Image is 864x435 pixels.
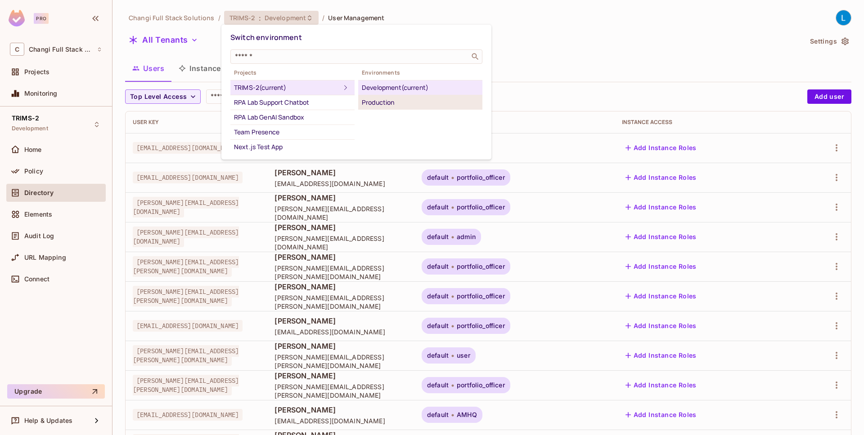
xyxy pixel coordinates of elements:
[362,82,479,93] div: Development (current)
[358,69,482,76] span: Environments
[234,127,351,138] div: Team Presence
[234,82,340,93] div: TRIMS-2 (current)
[234,142,351,152] div: Next.js Test App
[230,32,302,42] span: Switch environment
[234,97,351,108] div: RPA Lab Support Chatbot
[230,69,355,76] span: Projects
[362,97,479,108] div: Production
[234,112,351,123] div: RPA Lab GenAI Sandbox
